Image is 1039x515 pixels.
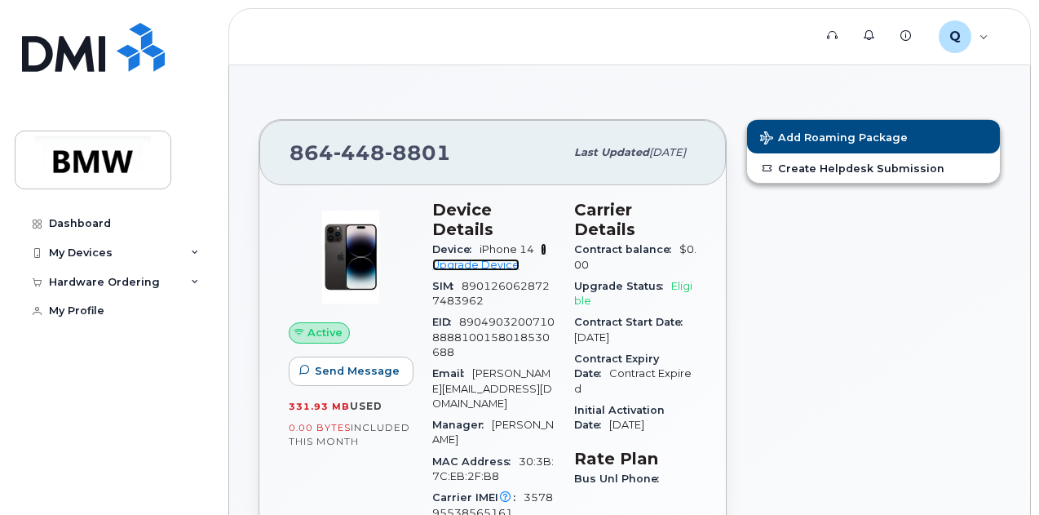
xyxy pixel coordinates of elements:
[432,455,519,468] span: MAC Address
[574,449,696,468] h3: Rate Plan
[574,243,696,270] span: $0.00
[432,367,552,410] span: [PERSON_NAME][EMAIL_ADDRESS][DOMAIN_NAME]
[432,316,459,328] span: EID
[432,280,550,307] span: 8901260628727483962
[315,363,400,379] span: Send Message
[760,131,908,147] span: Add Roaming Package
[432,243,546,270] a: + Upgrade Device
[432,367,472,380] span: Email
[289,357,413,386] button: Send Message
[432,419,554,446] span: [PERSON_NAME]
[289,401,350,412] span: 331.93 MB
[432,316,555,358] span: 89049032007108888100158018530688
[574,353,659,380] span: Contract Expiry Date
[574,367,692,394] span: Contract Expired
[432,491,524,504] span: Carrier IMEI
[574,243,679,255] span: Contract balance
[574,331,609,344] span: [DATE]
[350,400,382,412] span: used
[609,419,644,431] span: [DATE]
[574,280,671,292] span: Upgrade Status
[574,404,665,431] span: Initial Activation Date
[574,146,649,158] span: Last updated
[574,473,667,485] span: Bus Unl Phone
[307,325,343,340] span: Active
[480,243,534,255] span: iPhone 14
[432,419,492,431] span: Manager
[334,140,385,165] span: 448
[968,444,1027,503] iframe: Messenger Launcher
[432,243,480,255] span: Device
[290,140,451,165] span: 864
[747,153,1000,183] a: Create Helpdesk Submission
[649,146,686,158] span: [DATE]
[289,422,351,433] span: 0.00 Bytes
[432,280,462,292] span: SIM
[747,120,1000,153] button: Add Roaming Package
[302,208,400,306] img: image20231002-3703462-njx0qo.jpeg
[432,455,554,482] span: 30:3B:7C:EB:2F:B8
[574,200,696,239] h3: Carrier Details
[432,200,555,239] h3: Device Details
[574,316,691,328] span: Contract Start Date
[385,140,451,165] span: 8801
